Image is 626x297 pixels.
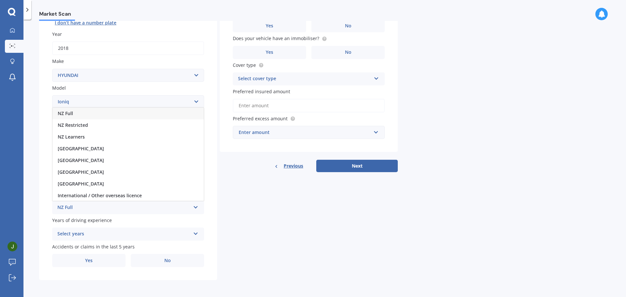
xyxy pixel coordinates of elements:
[58,181,104,187] span: [GEOGRAPHIC_DATA]
[58,192,142,199] span: International / Other overseas licence
[52,85,66,91] span: Model
[52,31,62,37] span: Year
[266,50,273,55] span: Yes
[316,160,398,172] button: Next
[233,88,290,95] span: Preferred insured amount
[52,58,64,65] span: Make
[238,75,371,83] div: Select cover type
[233,115,288,122] span: Preferred excess amount
[266,23,273,29] span: Yes
[58,157,104,163] span: [GEOGRAPHIC_DATA]
[52,18,119,28] button: I don’t have a number plate
[58,134,85,140] span: NZ Learners
[7,242,17,251] img: ACg8ocLhDERI1zojYUJRQ5qwGE6Q4B6iX__k4G21VbRn8sic6OunYw=s96-c
[52,217,112,223] span: Years of driving experience
[85,258,93,263] span: Yes
[58,110,73,116] span: NZ Full
[233,99,385,112] input: Enter amount
[52,244,135,250] span: Accidents or claims in the last 5 years
[52,41,204,55] input: YYYY
[58,122,88,128] span: NZ Restricted
[57,204,190,212] div: NZ Full
[39,11,75,20] span: Market Scan
[58,145,104,152] span: [GEOGRAPHIC_DATA]
[345,50,351,55] span: No
[284,161,303,171] span: Previous
[345,23,351,29] span: No
[58,169,104,175] span: [GEOGRAPHIC_DATA]
[233,36,319,42] span: Does your vehicle have an immobiliser?
[239,129,371,136] div: Enter amount
[233,62,256,68] span: Cover type
[57,230,190,238] div: Select years
[164,258,171,263] span: No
